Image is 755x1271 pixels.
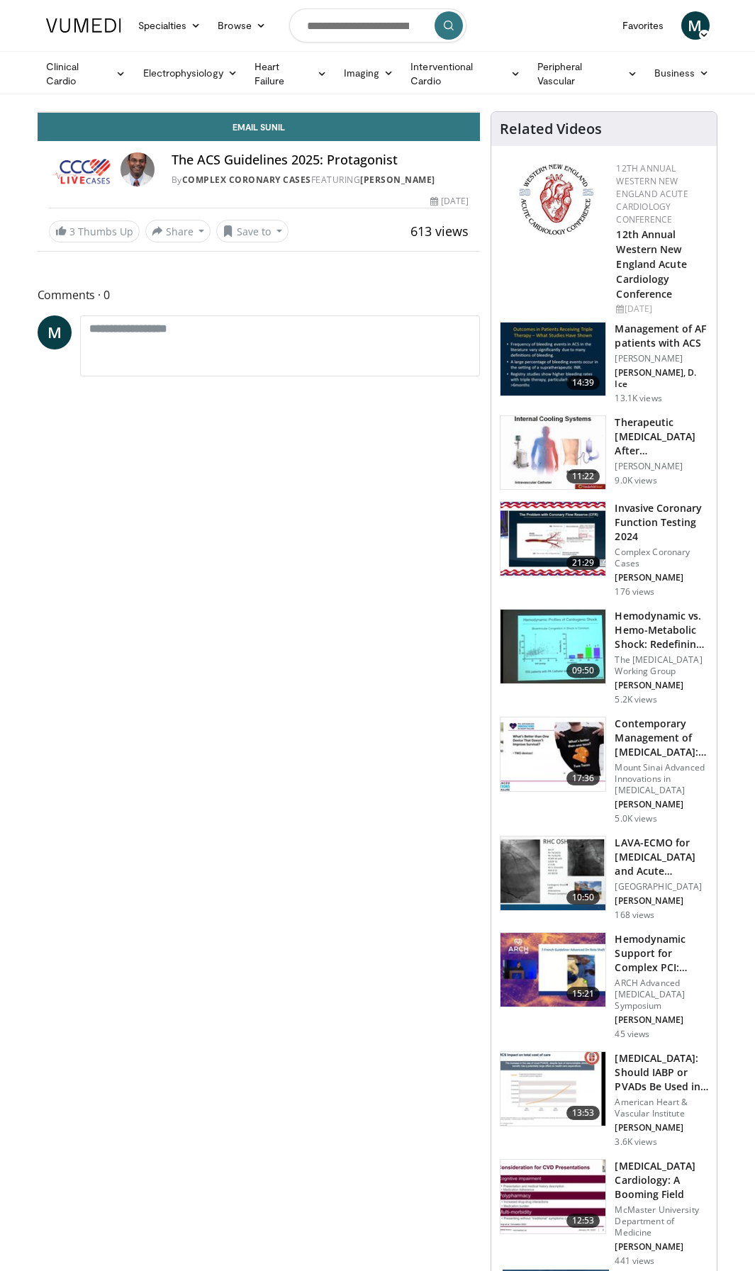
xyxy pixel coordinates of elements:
span: 11:22 [566,469,600,483]
p: [PERSON_NAME] [615,1241,708,1253]
div: [DATE] [430,195,469,208]
a: Heart Failure [246,60,335,88]
a: 10:50 LAVA-ECMO for [MEDICAL_DATA] and Acute [MEDICAL_DATA] as a … [GEOGRAPHIC_DATA] [PERSON_NAME... [500,836,708,921]
a: 15:21 Hemodynamic Support for Complex PCI: Elective and [MEDICAL_DATA] ARCH Advanced [MEDICAL_DAT... [500,932,708,1040]
a: Imaging [335,59,403,87]
p: 441 views [615,1255,654,1267]
a: Email Sunil [38,113,481,141]
img: df55f059-d842-45fe-860a-7f3e0b094e1d.150x105_q85_crop-smart_upscale.jpg [500,717,605,791]
span: 14:39 [566,376,600,390]
img: bfe982c0-9e0d-464e-928c-882aa48aa4fd.150x105_q85_crop-smart_upscale.jpg [500,836,605,910]
a: 11:22 Therapeutic [MEDICAL_DATA] After [MEDICAL_DATA] [PERSON_NAME] 9.0K views [500,415,708,491]
h3: LAVA-ECMO for [MEDICAL_DATA] and Acute [MEDICAL_DATA] as a … [615,836,708,878]
h3: Therapeutic [MEDICAL_DATA] After [MEDICAL_DATA] [615,415,708,458]
p: Mount Sinai Advanced Innovations in [MEDICAL_DATA] [615,762,708,796]
a: Interventional Cardio [402,60,528,88]
a: 12:53 [MEDICAL_DATA] Cardiology: A Booming Field McMaster University Department of Medicine [PERS... [500,1159,708,1267]
p: ARCH Advanced [MEDICAL_DATA] Symposium [615,978,708,1012]
p: 168 views [615,909,654,921]
p: [PERSON_NAME], D. Ice [615,367,708,390]
span: 613 views [410,223,469,240]
img: 0954f259-7907-4053-a817-32a96463ecc8.png.150x105_q85_autocrop_double_scale_upscale_version-0.2.png [517,162,595,237]
button: Save to [216,220,289,242]
img: Complex Coronary Cases [49,152,115,186]
span: 15:21 [566,987,600,1001]
img: 29018604-ad88-4fab-821f-042c17100d81.150x105_q85_crop-smart_upscale.jpg [500,502,605,576]
a: Browse [209,11,274,40]
p: [PERSON_NAME] [615,895,708,907]
span: 21:29 [566,556,600,570]
a: [PERSON_NAME] [360,174,435,186]
a: 13:53 [MEDICAL_DATA]: Should IABP or PVADs Be Used in [MEDICAL_DATA]? American Heart & Vascular I... [500,1051,708,1148]
p: 5.0K views [615,813,656,824]
p: 45 views [615,1029,649,1040]
a: Business [646,59,718,87]
p: 13.1K views [615,393,661,404]
h3: Hemodynamic Support for Complex PCI: Elective and [MEDICAL_DATA] [615,932,708,975]
a: M [681,11,710,40]
h3: Hemodynamic vs. Hemo-Metabolic Shock: Redefining Shock Profiles [615,609,708,651]
h3: Management of AF patients with ACS [615,322,708,350]
a: Favorites [614,11,673,40]
h4: Related Videos [500,121,602,138]
h3: Invasive Coronary Function Testing 2024 [615,501,708,544]
h3: Contemporary Management of [MEDICAL_DATA]: Updates in [DATE] [615,717,708,759]
a: 09:50 Hemodynamic vs. Hemo-Metabolic Shock: Redefining Shock Profiles The [MEDICAL_DATA] Working ... [500,609,708,705]
p: American Heart & Vascular Institute [615,1097,708,1119]
input: Search topics, interventions [289,9,466,43]
a: 12th Annual Western New England Acute Cardiology Conference [616,228,686,301]
h3: [MEDICAL_DATA] Cardiology: A Booming Field [615,1159,708,1202]
div: By FEATURING [172,174,469,186]
img: VuMedi Logo [46,18,121,33]
img: 92c31dee-6a64-4212-874e-48f0a5ce05c1.150x105_q85_crop-smart_upscale.jpg [500,1160,605,1233]
span: 12:53 [566,1214,600,1228]
a: Electrophysiology [135,59,246,87]
p: [PERSON_NAME] [615,1122,708,1133]
a: 21:29 Invasive Coronary Function Testing 2024 Complex Coronary Cases [PERSON_NAME] 176 views [500,501,708,598]
p: [GEOGRAPHIC_DATA] [615,881,708,892]
a: Clinical Cardio [38,60,135,88]
div: [DATE] [616,303,705,315]
img: 243698_0002_1.png.150x105_q85_crop-smart_upscale.jpg [500,416,605,490]
p: [PERSON_NAME] [615,461,708,472]
p: 9.0K views [615,475,656,486]
a: 12th Annual Western New England Acute Cardiology Conference [616,162,688,225]
a: M [38,315,72,349]
a: Peripheral Vascular [529,60,646,88]
p: 5.2K views [615,694,656,705]
p: [PERSON_NAME] [615,353,708,364]
img: c730311b-e760-411a-9b9f-9e301ec12404.150x105_q85_crop-smart_upscale.jpg [500,933,605,1007]
p: Complex Coronary Cases [615,547,708,569]
p: 3.6K views [615,1136,656,1148]
button: Share [145,220,211,242]
span: 13:53 [566,1106,600,1120]
p: [PERSON_NAME] [615,799,708,810]
a: 14:39 Management of AF patients with ACS [PERSON_NAME] [PERSON_NAME], D. Ice 13.1K views [500,322,708,404]
span: 09:50 [566,664,600,678]
img: bKdxKv0jK92UJBOH4xMDoxOjBrO-I4W8.150x105_q85_crop-smart_upscale.jpg [500,323,605,396]
p: [PERSON_NAME] [615,572,708,583]
p: [PERSON_NAME] [615,680,708,691]
p: McMaster University Department of Medicine [615,1204,708,1238]
p: The [MEDICAL_DATA] Working Group [615,654,708,677]
span: 17:36 [566,771,600,785]
a: 3 Thumbs Up [49,220,140,242]
img: 2496e462-765f-4e8f-879f-a0c8e95ea2b6.150x105_q85_crop-smart_upscale.jpg [500,610,605,683]
span: 10:50 [566,890,600,905]
p: 176 views [615,586,654,598]
h4: The ACS Guidelines 2025: Protagonist [172,152,469,168]
img: fc7ef86f-c6ee-4b93-adf1-6357ab0ee315.150x105_q85_crop-smart_upscale.jpg [500,1052,605,1126]
a: Complex Coronary Cases [182,174,311,186]
h3: [MEDICAL_DATA]: Should IABP or PVADs Be Used in [MEDICAL_DATA]? [615,1051,708,1094]
p: [PERSON_NAME] [615,1014,708,1026]
span: 3 [69,225,75,238]
img: Avatar [121,152,155,186]
a: 17:36 Contemporary Management of [MEDICAL_DATA]: Updates in [DATE] Mount Sinai Advanced Innovatio... [500,717,708,824]
span: Comments 0 [38,286,481,304]
a: Specialties [130,11,210,40]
